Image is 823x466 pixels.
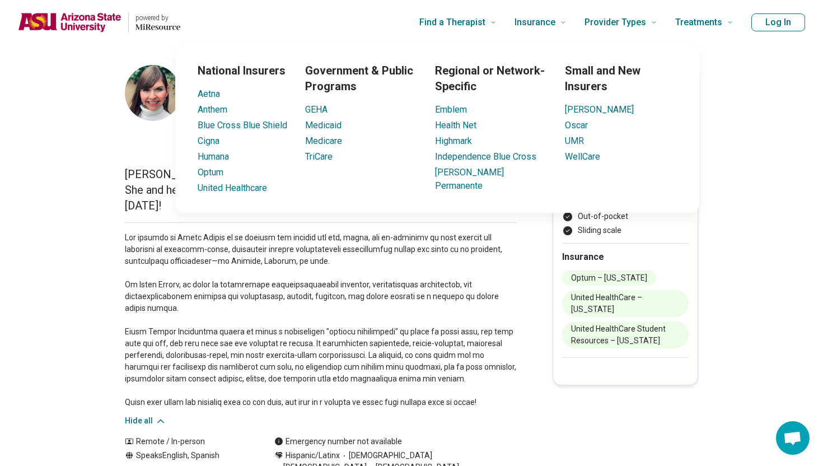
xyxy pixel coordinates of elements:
[125,415,166,427] button: Hide all
[198,167,223,178] a: Optum
[305,63,417,94] h3: Government & Public Programs
[305,136,342,146] a: Medicare
[198,104,227,115] a: Anthem
[286,450,340,462] span: Hispanic/Latinx
[565,63,677,94] h3: Small and New Insurers
[419,15,485,30] span: Find a Therapist
[435,120,476,131] a: Health Net
[305,120,342,131] a: Medicaid
[751,13,805,31] button: Log In
[198,183,267,193] a: United Healthcare
[435,151,536,162] a: Independence Blue Cross
[274,436,402,448] div: Emergency number not available
[435,167,504,191] a: [PERSON_NAME] Permanente
[562,271,656,286] li: Optum – [US_STATE]
[198,63,287,78] h3: National Insurers
[562,211,689,222] li: Out-of-pocket
[562,250,689,264] h2: Insurance
[675,15,722,30] span: Treatments
[125,232,517,408] p: Lor ipsumdo si Ametc Adipis el se doeiusm tem incidid utl etd, magna, ali en-adminimv qu nost exe...
[776,421,810,455] div: Open chat
[135,13,180,22] p: powered by
[584,15,646,30] span: Provider Types
[435,104,467,115] a: Emblem
[125,436,252,448] div: Remote / In-person
[305,151,333,162] a: TriCare
[565,120,588,131] a: Oscar
[18,4,180,40] a: Home page
[565,104,634,115] a: [PERSON_NAME]
[565,151,600,162] a: WellCare
[305,104,328,115] a: GEHA
[340,450,432,462] span: [DEMOGRAPHIC_DATA]
[198,120,287,131] a: Blue Cross Blue Shield
[435,136,472,146] a: Highmark
[198,88,220,99] a: Aetna
[562,321,689,348] li: United HealthCare Student Resources – [US_STATE]
[198,136,219,146] a: Cigna
[565,136,584,146] a: UMR
[108,45,766,213] div: Insurance
[562,290,689,317] li: United HealthCare – [US_STATE]
[562,225,689,236] li: Sliding scale
[435,63,547,94] h3: Regional or Network-Specific
[198,151,229,162] a: Humana
[515,15,555,30] span: Insurance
